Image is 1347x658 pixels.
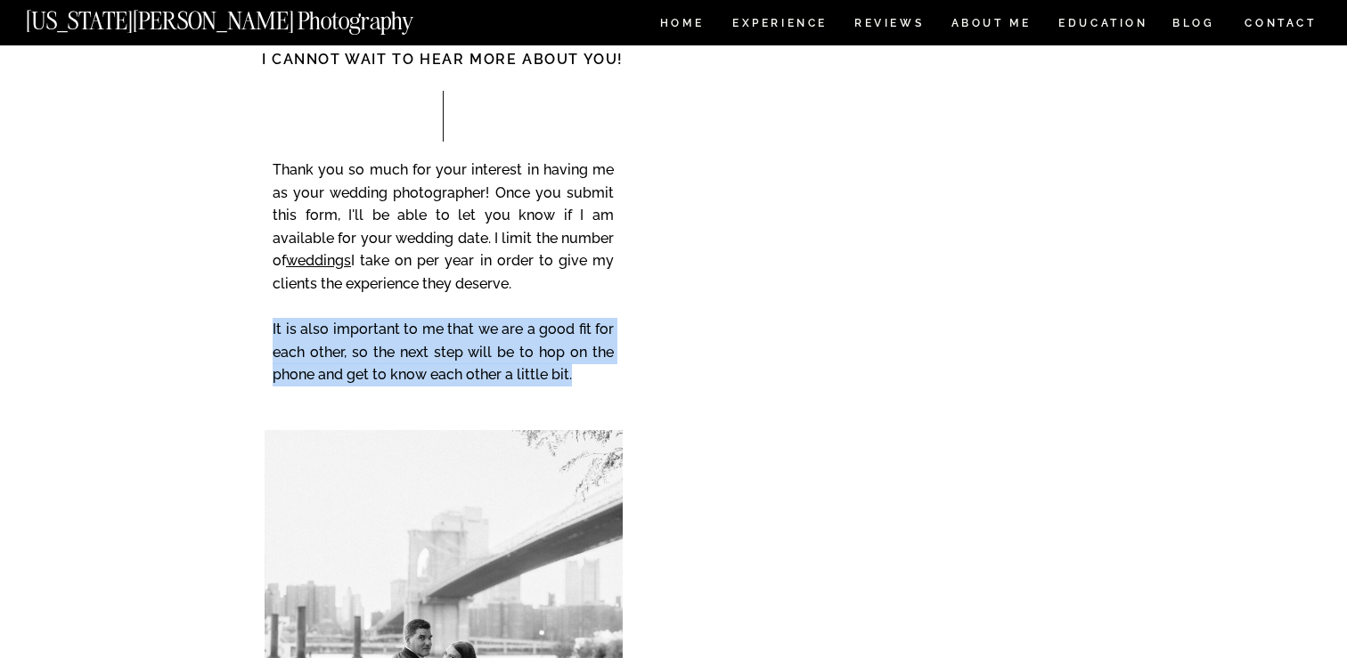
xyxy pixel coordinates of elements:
[286,252,351,269] a: weddings
[26,9,473,24] a: [US_STATE][PERSON_NAME] Photography
[1057,18,1150,33] a: EDUCATION
[273,158,614,411] p: Thank you so much for your interest in having me as your wedding photographer! Once you submit th...
[951,18,1032,33] a: ABOUT ME
[854,18,921,33] a: REVIEWS
[1172,18,1215,33] a: BLOG
[192,49,693,90] div: I cannot wait to hear more about you!
[1244,13,1318,33] a: CONTACT
[657,18,707,33] a: HOME
[732,18,826,33] a: Experience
